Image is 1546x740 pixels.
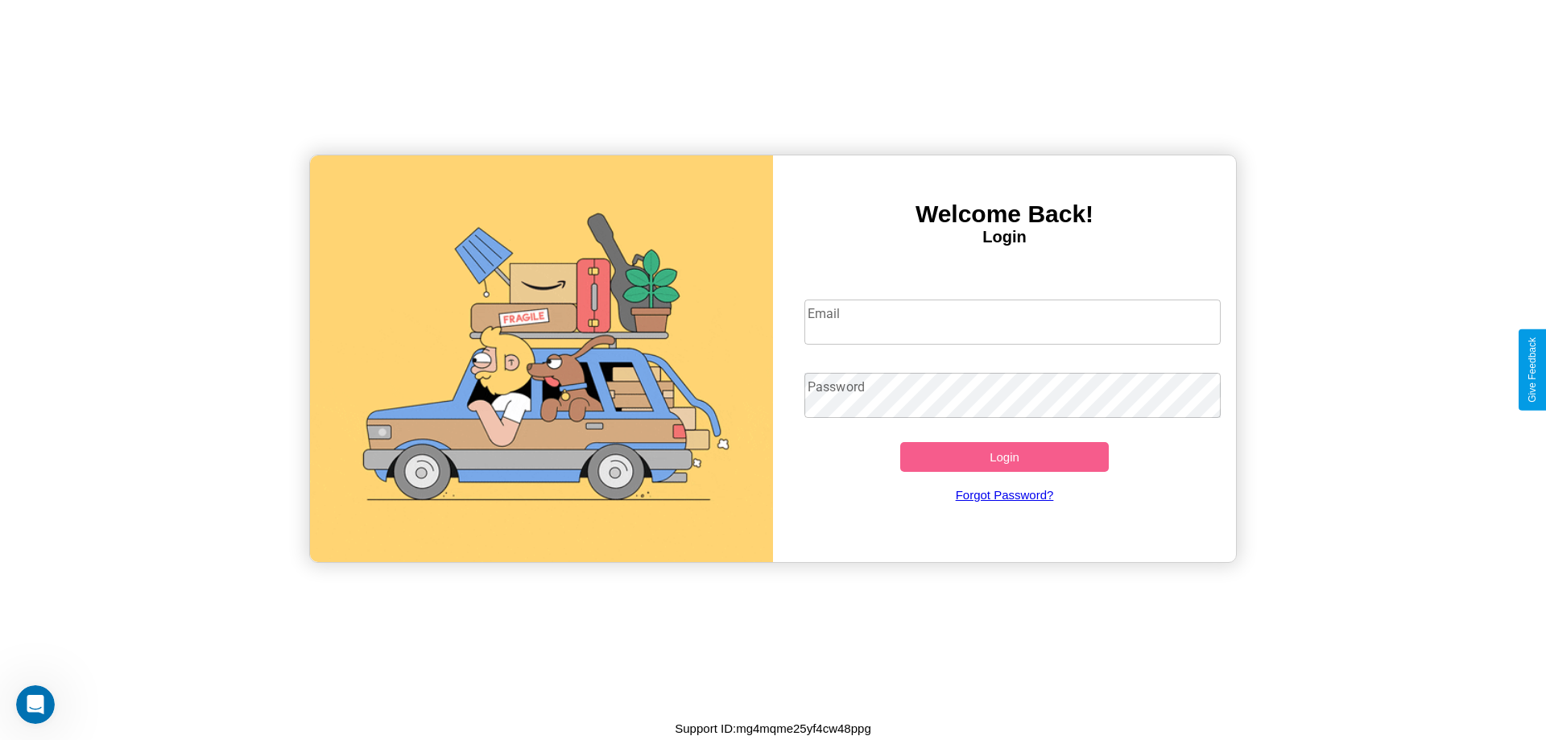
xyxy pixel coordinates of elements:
[796,472,1213,518] a: Forgot Password?
[16,685,55,724] iframe: Intercom live chat
[675,717,870,739] p: Support ID: mg4mqme25yf4cw48ppg
[900,442,1109,472] button: Login
[773,228,1236,246] h4: Login
[773,201,1236,228] h3: Welcome Back!
[1527,337,1538,403] div: Give Feedback
[310,155,773,562] img: gif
